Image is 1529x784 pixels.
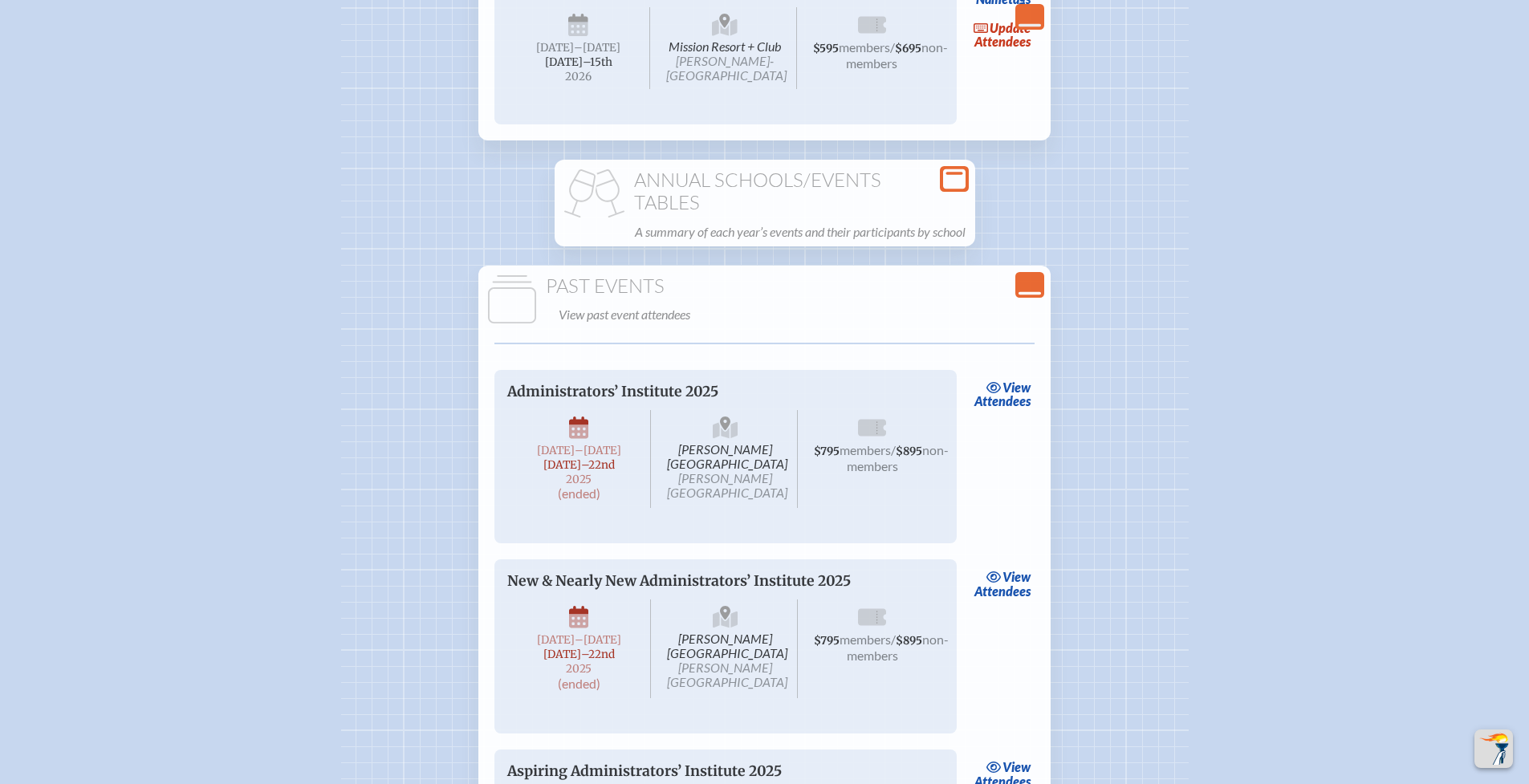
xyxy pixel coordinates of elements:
span: $695 [895,42,921,55]
h1: Annual Schools/Events Tables [561,169,969,213]
span: $895 [896,445,922,458]
span: [PERSON_NAME][GEOGRAPHIC_DATA] [654,410,798,509]
a: updateAttendees [970,17,1035,54]
a: viewAttendees [970,566,1035,603]
span: 2025 [520,473,637,485]
img: To the top [1478,733,1510,765]
span: (ended) [558,485,600,501]
span: [PERSON_NAME][GEOGRAPHIC_DATA] [667,470,787,500]
span: view [1002,569,1031,584]
span: [PERSON_NAME]-[GEOGRAPHIC_DATA] [666,53,787,83]
a: viewAttendees [970,376,1035,413]
span: [DATE] [537,444,575,457]
span: $595 [813,42,839,55]
span: [DATE] [537,633,575,647]
p: Administrators’ Institute 2025 [507,383,912,400]
span: $795 [814,634,840,648]
span: view [1002,759,1031,774]
p: Aspiring Administrators’ Institute 2025 [507,762,912,780]
span: –[DATE] [574,41,620,55]
p: View past event attendees [559,303,1041,326]
span: / [891,632,896,647]
p: A summary of each year’s events and their participants by school [635,221,966,243]
h1: Past Events [485,275,1044,298]
span: $895 [896,634,922,648]
span: [DATE]–⁠15th [545,55,612,69]
span: [DATE]–⁠22nd [543,648,615,661]
span: non-members [847,442,949,473]
span: members [839,39,890,55]
span: members [840,442,891,457]
span: –[DATE] [575,444,621,457]
span: non-members [847,632,949,663]
span: 2026 [520,71,637,83]
span: [DATE] [536,41,574,55]
span: –[DATE] [575,633,621,647]
p: New & Nearly New Administrators’ Institute 2025 [507,572,912,590]
span: / [891,442,896,457]
button: Scroll Top [1474,729,1513,768]
span: non-members [846,39,948,71]
span: [PERSON_NAME][GEOGRAPHIC_DATA] [667,660,787,689]
span: [DATE]–⁠22nd [543,458,615,472]
span: members [840,632,891,647]
span: (ended) [558,676,600,691]
span: 2025 [520,663,637,675]
span: view [1002,380,1031,395]
span: [PERSON_NAME][GEOGRAPHIC_DATA] [654,599,798,698]
span: $795 [814,445,840,458]
span: update [990,20,1031,35]
span: / [890,39,895,55]
span: Mission Resort + Club [653,7,797,90]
